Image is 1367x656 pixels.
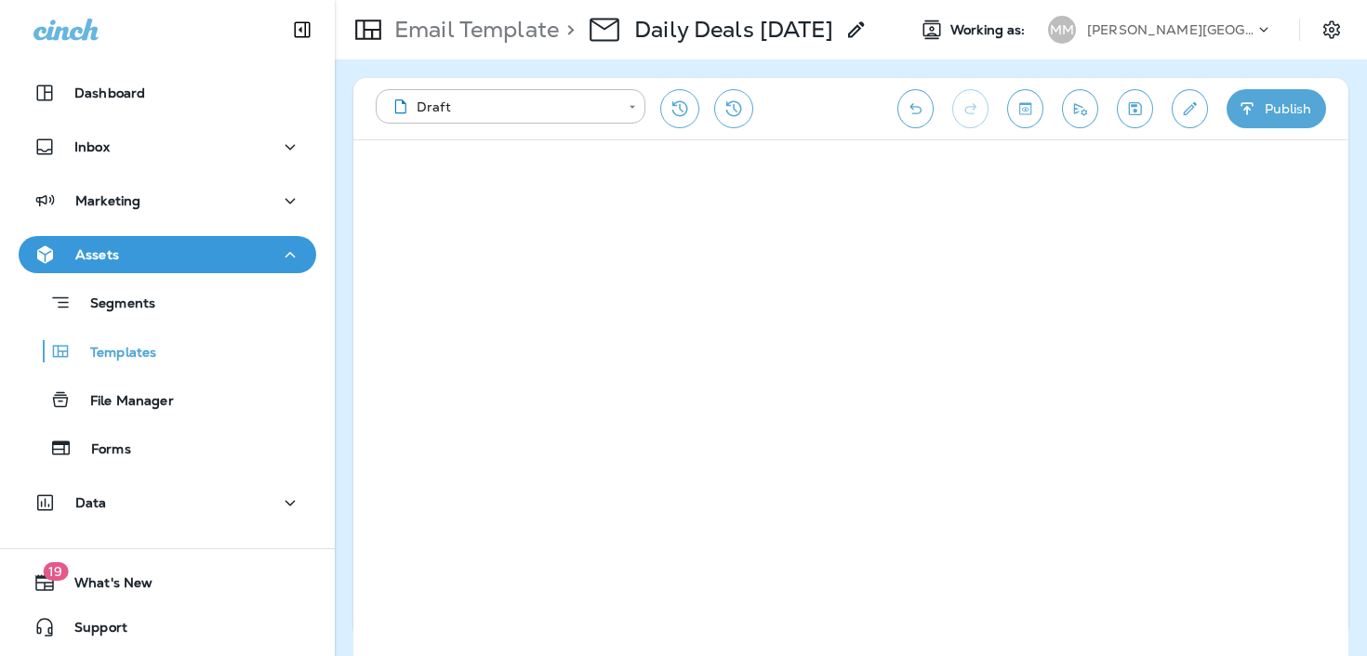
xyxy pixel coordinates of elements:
p: Assets [75,247,119,262]
button: View Changelog [714,89,753,128]
span: Working as: [950,22,1029,38]
p: [PERSON_NAME][GEOGRAPHIC_DATA] [1087,22,1254,37]
button: Publish [1227,89,1326,128]
button: 19What's New [19,564,316,601]
p: Data [75,495,107,510]
button: Undo [897,89,934,128]
p: Dashboard [74,85,145,100]
button: Support [19,609,316,646]
p: > [559,16,575,44]
p: Forms [73,441,131,459]
button: Assets [19,236,316,273]
button: File Manager [19,380,316,419]
button: Dashboard [19,74,316,112]
p: Segments [72,295,155,314]
p: Daily Deals [DATE] [634,16,834,44]
button: Templates [19,332,316,371]
button: Segments [19,282,316,322]
p: Inbox [74,139,110,154]
p: File Manager [72,393,174,411]
button: Send test email [1062,89,1098,128]
p: Marketing [75,193,140,208]
div: MM [1048,16,1076,44]
div: Daily Deals 2025 Oct [634,16,834,44]
span: Support [56,620,127,642]
button: Collapse Sidebar [276,11,328,48]
p: Templates [72,345,156,362]
span: What's New [56,575,153,597]
div: Draft [389,98,616,116]
button: Forms [19,428,316,467]
span: 19 [43,562,68,581]
button: Data [19,484,316,521]
p: Email Template [387,16,559,44]
button: Edit details [1172,89,1208,128]
button: Restore from previous version [660,89,699,128]
button: Marketing [19,182,316,219]
button: Save [1117,89,1153,128]
button: Inbox [19,128,316,165]
button: Toggle preview [1007,89,1043,128]
button: Settings [1315,13,1348,46]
